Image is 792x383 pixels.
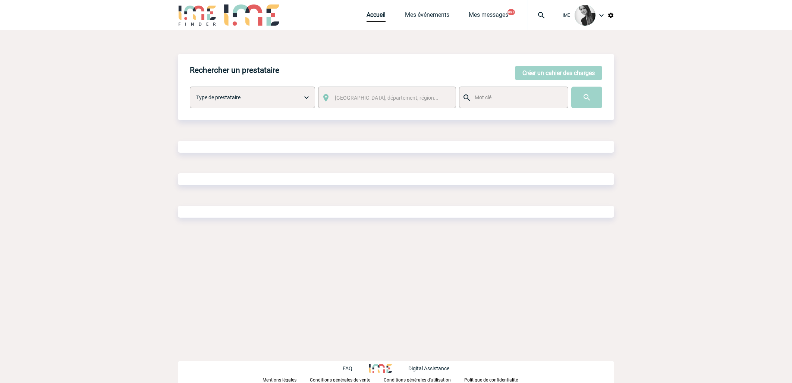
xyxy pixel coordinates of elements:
[335,95,439,101] span: [GEOGRAPHIC_DATA], département, région...
[310,377,370,383] p: Conditions générales de vente
[571,87,602,108] input: Submit
[464,376,530,383] a: Politique de confidentialité
[469,11,508,22] a: Mes messages
[367,11,386,22] a: Accueil
[178,4,217,26] img: IME-Finder
[263,377,296,383] p: Mentions légales
[263,376,310,383] a: Mentions légales
[507,9,515,15] button: 99+
[310,376,384,383] a: Conditions générales de vente
[563,13,570,18] span: IME
[369,364,392,373] img: http://www.idealmeetingsevents.fr/
[190,66,279,75] h4: Rechercher un prestataire
[343,364,369,371] a: FAQ
[405,11,449,22] a: Mes événements
[575,5,595,26] img: 101050-0.jpg
[384,377,451,383] p: Conditions générales d'utilisation
[343,365,352,371] p: FAQ
[464,377,518,383] p: Politique de confidentialité
[473,93,561,102] input: Mot clé
[384,376,464,383] a: Conditions générales d'utilisation
[408,365,449,371] p: Digital Assistance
